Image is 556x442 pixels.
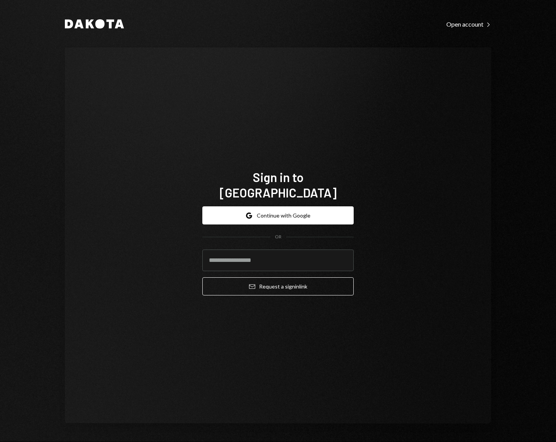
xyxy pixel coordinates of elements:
[275,234,281,240] div: OR
[202,169,354,200] h1: Sign in to [GEOGRAPHIC_DATA]
[202,277,354,295] button: Request a signinlink
[446,20,491,28] a: Open account
[202,206,354,224] button: Continue with Google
